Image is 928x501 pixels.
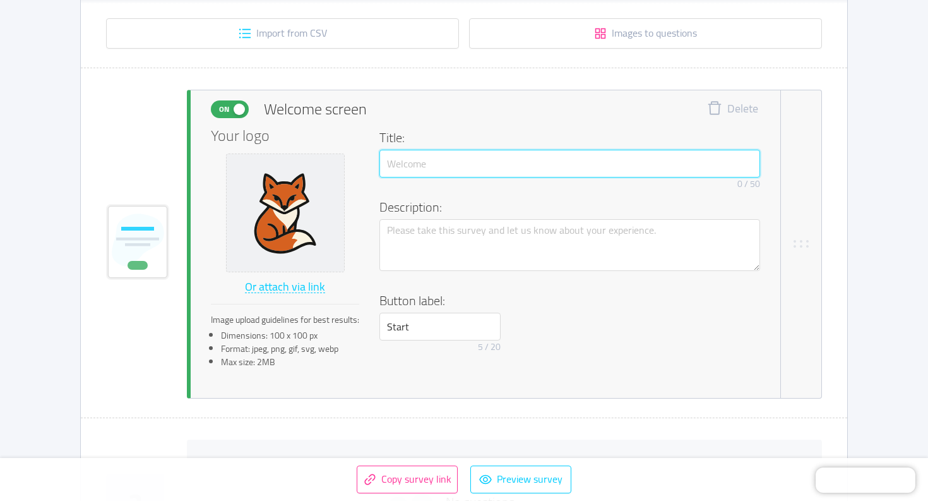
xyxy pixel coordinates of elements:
button: icon: eyePreview survey [470,466,571,493]
input: Welcome [379,150,760,178]
button: icon: unordered-listImport from CSV [106,18,459,49]
li: Dimensions: 100 x 100 px [221,329,359,342]
button: icon: deleteDelete [698,100,768,118]
div: 5 / 20 [478,341,501,354]
li: Max size: 2MB [221,356,359,369]
input: Start [379,313,501,341]
span: On [215,101,233,118]
h4: Description: [379,198,753,217]
h4: Title: [379,128,753,147]
div: 0 / 50 [737,178,760,191]
span: Your logo [211,128,270,143]
i: icon: delete [278,204,293,219]
button: icon: appstoreImages to questions [469,18,822,49]
span: Welcome screen [264,98,367,121]
h4: Button label: [379,291,753,310]
button: icon: linkCopy survey link [357,466,458,493]
button: Or attach via link [244,277,326,298]
div: Image upload guidelines for best results: [211,313,359,327]
iframe: Chatra live chat [816,468,915,493]
li: Format: jpeg, png, gif, svg, webp [221,342,359,356]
